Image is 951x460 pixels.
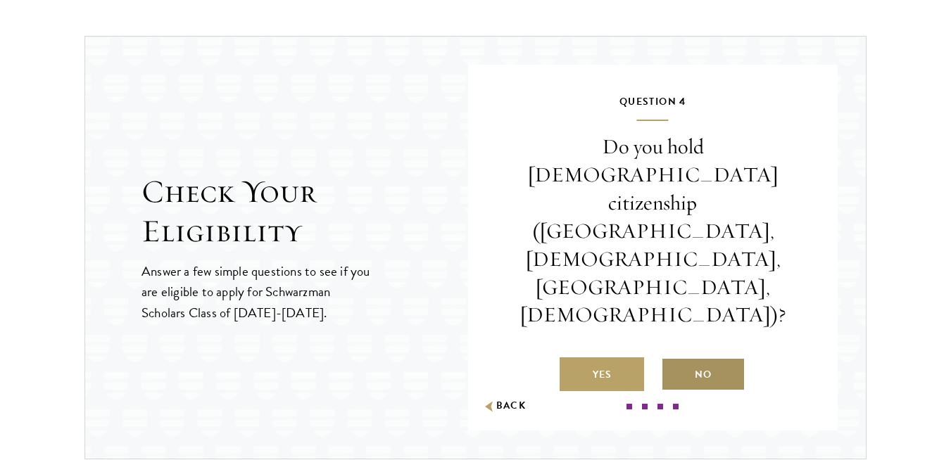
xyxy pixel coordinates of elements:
[482,399,527,414] button: Back
[510,133,796,329] p: Do you hold [DEMOGRAPHIC_DATA] citizenship ([GEOGRAPHIC_DATA], [DEMOGRAPHIC_DATA], [GEOGRAPHIC_DA...
[560,357,644,391] label: Yes
[141,172,468,251] h2: Check Your Eligibility
[510,93,796,121] h5: Question 4
[661,357,745,391] label: No
[141,261,372,322] p: Answer a few simple questions to see if you are eligible to apply for Schwarzman Scholars Class o...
